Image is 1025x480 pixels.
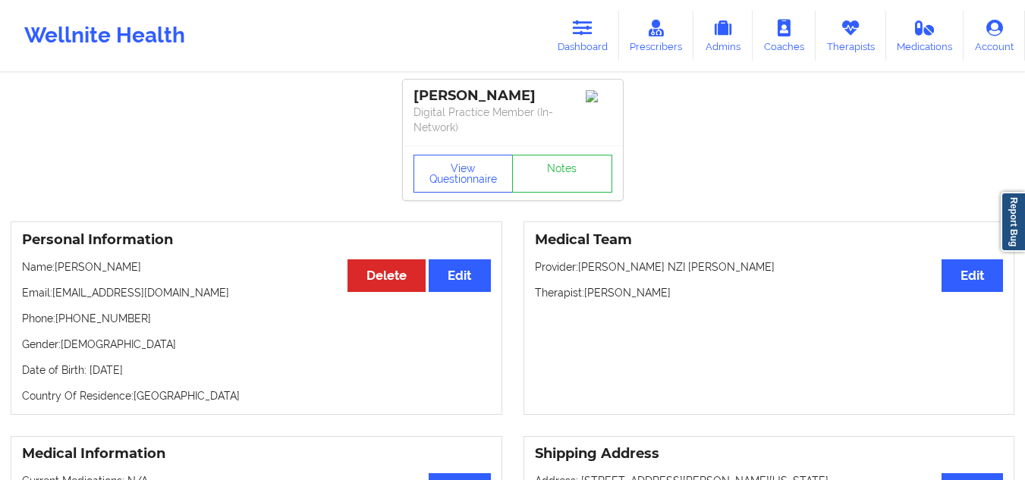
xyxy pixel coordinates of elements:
img: Image%2Fplaceholer-image.png [586,90,612,102]
button: View Questionnaire [413,155,514,193]
button: Delete [347,259,426,292]
h3: Medical Information [22,445,491,463]
p: Gender: [DEMOGRAPHIC_DATA] [22,337,491,352]
button: Edit [429,259,490,292]
a: Report Bug [1001,192,1025,252]
h3: Medical Team [535,231,1004,249]
a: Prescribers [619,11,694,61]
button: Edit [942,259,1003,292]
p: Country Of Residence: [GEOGRAPHIC_DATA] [22,388,491,403]
p: Provider: [PERSON_NAME] NZI [PERSON_NAME] [535,259,1004,275]
p: Digital Practice Member (In-Network) [413,105,612,135]
a: Coaches [753,11,816,61]
a: Account [964,11,1025,61]
h3: Personal Information [22,231,491,249]
h3: Shipping Address [535,445,1004,463]
p: Email: [EMAIL_ADDRESS][DOMAIN_NAME] [22,285,491,300]
a: Medications [886,11,964,61]
div: [PERSON_NAME] [413,87,612,105]
p: Phone: [PHONE_NUMBER] [22,311,491,326]
p: Name: [PERSON_NAME] [22,259,491,275]
a: Admins [693,11,753,61]
p: Therapist: [PERSON_NAME] [535,285,1004,300]
p: Date of Birth: [DATE] [22,362,491,378]
a: Therapists [816,11,886,61]
a: Dashboard [546,11,619,61]
a: Notes [512,155,612,193]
